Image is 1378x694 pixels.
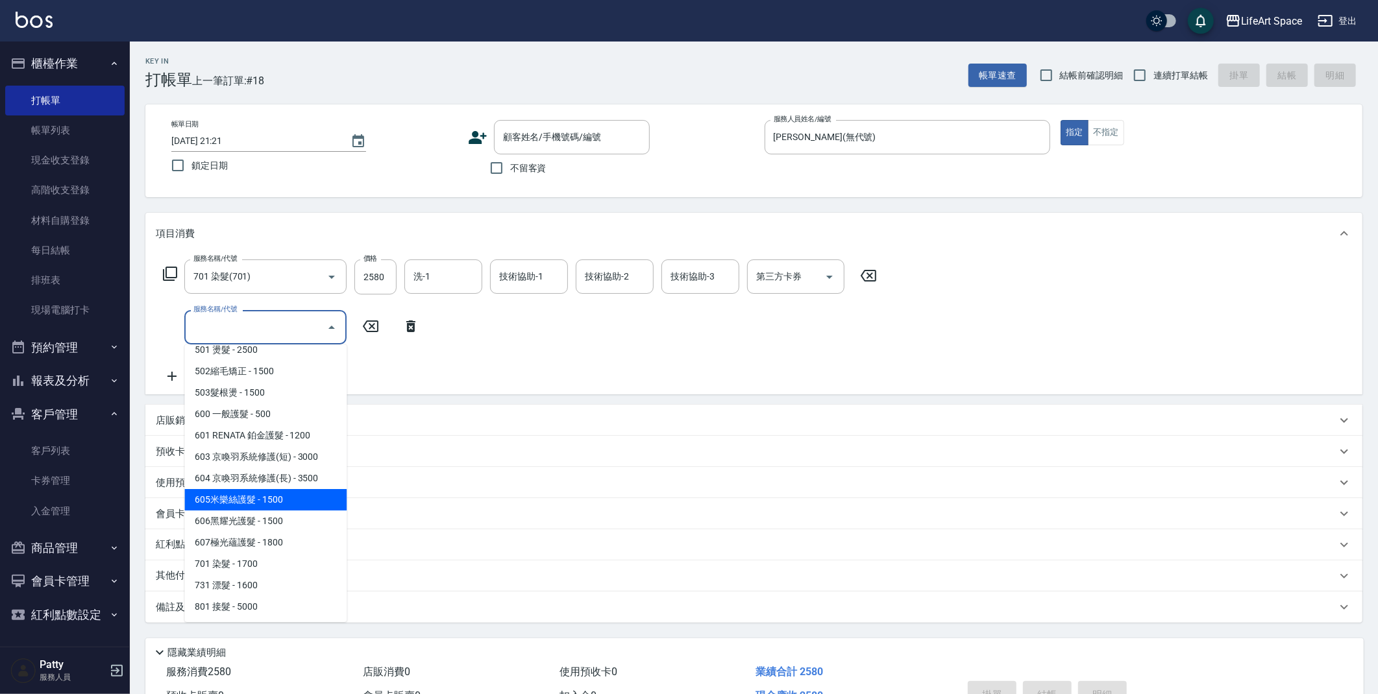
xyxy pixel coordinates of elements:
[5,496,125,526] a: 入金管理
[166,665,231,678] span: 服務消費 2580
[1241,13,1302,29] div: LifeArt Space
[156,227,195,241] p: 項目消費
[5,598,125,632] button: 紅利點數設定
[145,436,1362,467] div: 預收卡販賣
[184,489,347,510] span: 605米樂絲護髮 - 1500
[156,414,195,427] p: 店販銷售
[510,162,547,175] span: 不留客資
[156,569,221,583] p: 其他付款方式
[145,57,192,66] h2: Key In
[1061,120,1089,145] button: 指定
[16,12,53,28] img: Logo
[191,159,228,173] span: 鎖定日期
[156,507,204,521] p: 會員卡銷售
[184,575,347,596] span: 731 漂髮 - 1600
[560,665,617,678] span: 使用預收卡 0
[145,560,1362,592] div: 其他付款方式
[167,646,226,660] p: 隱藏業績明細
[145,213,1362,254] div: 項目消費
[321,317,342,338] button: Close
[184,446,347,468] span: 603 京喚羽系統修護(短) - 3000
[184,382,347,403] span: 503髮根燙 - 1500
[156,538,201,552] p: 紅利點數
[10,658,36,684] img: Person
[184,468,347,489] span: 604 京喚羽系統修護(長) - 3500
[5,564,125,598] button: 會員卡管理
[1188,8,1214,34] button: save
[184,553,347,575] span: 701 染髮 - 1700
[40,658,106,671] h5: Patty
[5,86,125,115] a: 打帳單
[5,47,125,80] button: 櫃檯作業
[145,405,1362,436] div: 店販銷售
[5,295,125,325] a: 現場電腦打卡
[5,115,125,145] a: 帳單列表
[184,361,347,382] span: 502縮毛矯正 - 1500
[193,254,237,263] label: 服務名稱/代號
[145,467,1362,498] div: 使用預收卡
[184,403,347,425] span: 600 一般護髮 - 500
[184,425,347,446] span: 601 RENATA 鉑金護髮 - 1200
[1060,69,1124,82] span: 結帳前確認明細
[5,436,125,466] a: 客戶列表
[1153,69,1208,82] span: 連續打單結帳
[5,175,125,205] a: 高階收支登錄
[5,466,125,496] a: 卡券管理
[1220,8,1307,34] button: LifeArt Space
[363,254,377,263] label: 價格
[968,64,1027,88] button: 帳單速查
[145,498,1362,529] div: 會員卡銷售
[171,130,338,152] input: YYYY/MM/DD hh:mm
[1088,120,1124,145] button: 不指定
[184,339,347,361] span: 501 燙髮 - 2500
[145,71,192,89] h3: 打帳單
[5,235,125,265] a: 每日結帳
[156,476,204,490] p: 使用預收卡
[184,510,347,532] span: 606黑耀光護髮 - 1500
[819,267,840,287] button: Open
[156,445,204,459] p: 預收卡販賣
[145,592,1362,623] div: 備註及來源
[184,596,347,617] span: 801 接髮 - 5000
[363,665,410,678] span: 店販消費 0
[5,531,125,565] button: 商品管理
[5,331,125,365] button: 預約管理
[192,73,265,89] span: 上一筆訂單:#18
[5,206,125,235] a: 材料自購登錄
[5,398,125,431] button: 客戶管理
[321,267,342,287] button: Open
[756,665,823,678] span: 業績合計 2580
[5,364,125,398] button: 報表及分析
[774,114,831,124] label: 服務人員姓名/編號
[5,265,125,295] a: 排班表
[184,532,347,553] span: 607極光蘊護髮 - 1800
[40,671,106,683] p: 服務人員
[343,126,374,157] button: Choose date, selected date is 2025-08-14
[171,119,199,129] label: 帳單日期
[156,601,204,614] p: 備註及來源
[193,304,237,314] label: 服務名稱/代號
[1312,9,1362,33] button: 登出
[5,145,125,175] a: 現金收支登錄
[145,529,1362,560] div: 紅利點數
